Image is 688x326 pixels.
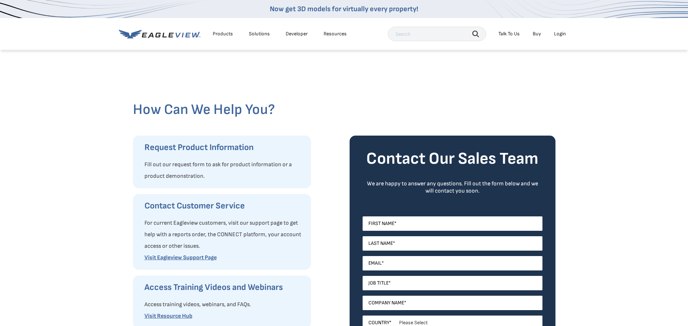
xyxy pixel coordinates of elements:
[144,299,304,310] p: Access training videos, webinars, and FAQs.
[286,31,308,37] a: Developer
[133,101,555,118] h2: How Can We Help You?
[249,31,270,37] div: Solutions
[144,142,304,153] h3: Request Product Information
[144,282,304,293] h3: Access Training Videos and Webinars
[144,254,217,261] a: Visit Eagleview Support Page
[213,31,233,37] div: Products
[270,5,418,13] a: Now get 3D models for virtually every property!
[554,31,566,37] div: Login
[363,180,542,195] div: We are happy to answer any questions. Fill out the form below and we will contact you soon.
[144,313,192,320] a: Visit Resource Hub
[144,200,304,212] h3: Contact Customer Service
[498,31,520,37] div: Talk To Us
[533,31,541,37] a: Buy
[324,31,347,37] div: Resources
[388,27,486,41] input: Search
[366,149,538,169] strong: Contact Our Sales Team
[144,217,304,252] p: For current Eagleview customers, visit our support page to get help with a reports order, the CON...
[144,159,304,182] p: Fill out our request form to ask for product information or a product demonstration.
